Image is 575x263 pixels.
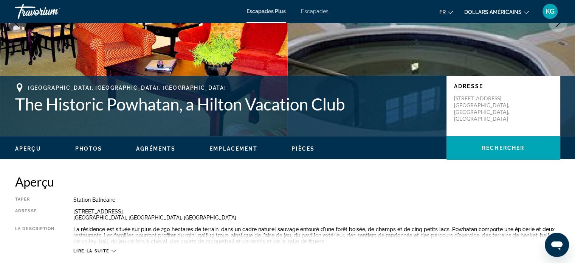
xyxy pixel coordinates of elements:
div: Adresse [15,209,54,221]
font: KG [546,7,555,15]
button: Aperçu [15,145,41,152]
button: Changer de langue [439,6,453,17]
span: Lire la suite [73,249,109,254]
a: Escapades Plus [246,8,286,14]
button: Pièces [291,145,315,152]
button: Changer de devise [464,6,529,17]
div: La description [15,226,54,244]
iframe: Bouton de lancement de la fenêtre de messagerie [545,233,569,257]
button: Rechercher [446,136,560,160]
button: Next image [549,13,567,32]
button: Agréments [136,145,175,152]
button: Menu utilisateur [540,3,560,19]
button: Lire la suite [73,248,115,254]
div: La résidence est située sur plus de 250 hectares de terrain, dans un cadre naturel sauvage entour... [73,226,560,244]
h2: Aperçu [15,174,560,189]
button: Previous image [8,13,26,32]
button: Emplacement [209,145,257,152]
div: Taper [15,197,54,203]
a: Escapades [301,8,329,14]
span: Rechercher [482,145,524,151]
a: Travorium [15,2,91,21]
font: fr [439,9,446,15]
div: [STREET_ADDRESS] [GEOGRAPHIC_DATA], [GEOGRAPHIC_DATA], [GEOGRAPHIC_DATA] [73,209,560,221]
font: dollars américains [464,9,522,15]
h1: The Historic Powhatan, a Hilton Vacation Club [15,94,439,114]
span: [GEOGRAPHIC_DATA], [GEOGRAPHIC_DATA], [GEOGRAPHIC_DATA] [28,85,226,91]
div: Station balnéaire [73,197,560,203]
p: Adresse [454,83,552,89]
p: [STREET_ADDRESS] [GEOGRAPHIC_DATA], [GEOGRAPHIC_DATA], [GEOGRAPHIC_DATA] [454,95,515,122]
button: Photos [75,145,102,152]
